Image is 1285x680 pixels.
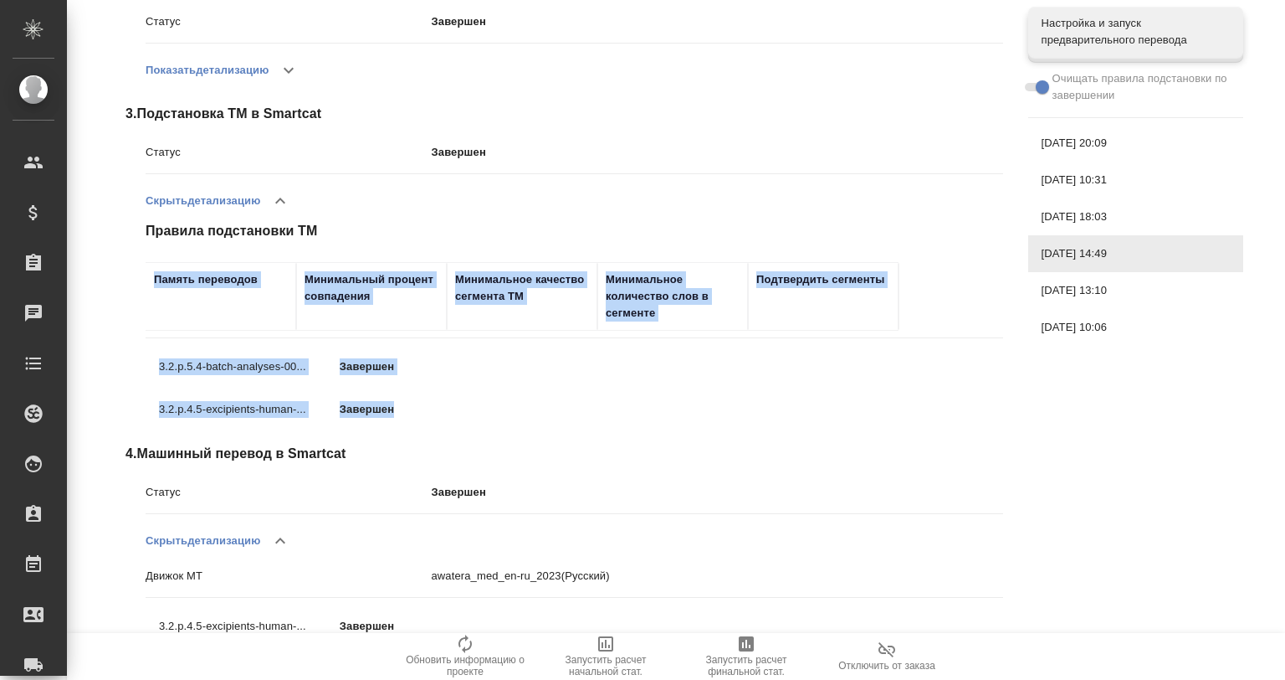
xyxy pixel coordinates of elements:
[125,444,1003,464] span: 4 . Машинный перевод в Smartcat
[340,358,520,375] p: Завершен
[146,181,260,221] button: Скрытьдетализацию
[159,358,340,375] p: 3.2.p.5.4-batch-analyses-00...
[676,633,817,680] button: Запустить расчет финальной стат.
[146,221,915,241] span: Правила подстановки TM
[1042,245,1230,262] span: [DATE] 14:49
[146,484,432,501] p: Статус
[432,144,1003,161] p: Завершен
[455,271,589,305] div: Минимальное качество сегмента TM
[146,13,432,30] p: Статус
[146,144,432,161] p: Статус
[686,654,806,677] span: Запустить расчет финальной стат.
[1028,162,1243,198] div: [DATE] 10:31
[125,104,1003,124] span: 3 . Подстановка ТМ в Smartcat
[756,271,884,288] div: Подтвердить сегменты
[1042,282,1230,299] span: [DATE] 13:10
[1028,272,1243,309] div: [DATE] 13:10
[606,271,740,322] div: Минимальное количество слов в сегменте
[1042,172,1230,188] span: [DATE] 10:31
[545,654,666,677] span: Запустить расчет начальной стат.
[395,633,535,680] button: Обновить информацию о проекте
[1028,309,1243,346] div: [DATE] 10:06
[154,271,258,288] div: Память переводов
[146,50,269,90] button: Показатьдетализацию
[817,633,957,680] button: Отключить от заказа
[1042,135,1230,152] span: [DATE] 20:09
[432,13,1003,30] p: Завершен
[432,568,1003,585] p: awatera_med_en-ru_2023 (Русский)
[1028,235,1243,272] div: [DATE] 14:49
[159,618,340,635] p: 3.2.p.4.5-excipients-human-...
[535,633,676,680] button: Запустить расчет начальной стат.
[1042,209,1230,225] span: [DATE] 18:03
[432,484,1003,501] p: Завершен
[405,654,525,677] span: Обновить информацию о проекте
[1028,7,1243,57] div: Настройка и запуск предварительного перевода
[1028,198,1243,235] div: [DATE] 18:03
[305,271,438,305] div: Минимальный процент совпадения
[159,401,340,418] p: 3.2.p.4.5-excipients-human-...
[340,401,520,418] p: Завершен
[1042,15,1230,49] span: Настройка и запуск предварительного перевода
[1042,319,1230,336] span: [DATE] 10:06
[1052,70,1231,104] span: Очищать правила подстановки по завершении
[1028,125,1243,162] div: [DATE] 20:09
[838,660,935,672] span: Отключить от заказа
[146,521,260,561] button: Скрытьдетализацию
[340,618,520,635] p: Завершен
[146,568,432,585] p: Движок MT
